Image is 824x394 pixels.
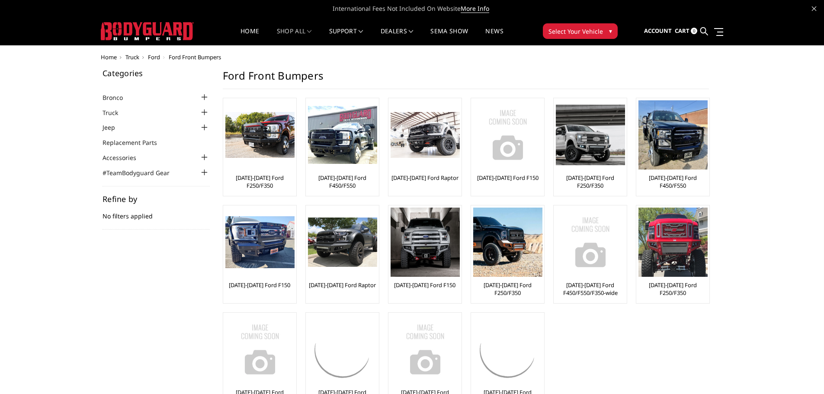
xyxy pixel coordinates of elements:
[101,53,117,61] a: Home
[103,123,126,132] a: Jeep
[473,100,542,170] a: No Image
[391,315,460,384] img: No Image
[225,174,294,189] a: [DATE]-[DATE] Ford F250/F350
[477,174,539,182] a: [DATE]-[DATE] Ford F150
[103,195,210,230] div: No filters applied
[329,28,363,45] a: Support
[125,53,139,61] a: Truck
[473,100,542,170] img: No Image
[309,281,376,289] a: [DATE]-[DATE] Ford Raptor
[308,174,377,189] a: [DATE]-[DATE] Ford F450/F550
[381,28,414,45] a: Dealers
[556,174,625,189] a: [DATE]-[DATE] Ford F250/F350
[103,153,147,162] a: Accessories
[675,19,697,43] a: Cart 0
[638,281,707,297] a: [DATE]-[DATE] Ford F250/F350
[691,28,697,34] span: 0
[609,26,612,35] span: ▾
[644,27,672,35] span: Account
[675,27,689,35] span: Cart
[103,93,134,102] a: Bronco
[391,174,458,182] a: [DATE]-[DATE] Ford Raptor
[548,27,603,36] span: Select Your Vehicle
[473,281,542,297] a: [DATE]-[DATE] Ford F250/F350
[556,208,625,277] img: No Image
[103,69,210,77] h5: Categories
[225,315,295,384] img: No Image
[225,315,294,384] a: No Image
[103,195,210,203] h5: Refine by
[644,19,672,43] a: Account
[148,53,160,61] a: Ford
[485,28,503,45] a: News
[461,4,489,13] a: More Info
[556,281,625,297] a: [DATE]-[DATE] Ford F450/F550/F350-wide
[394,281,455,289] a: [DATE]-[DATE] Ford F150
[223,69,709,89] h1: Ford Front Bumpers
[240,28,259,45] a: Home
[229,281,290,289] a: [DATE]-[DATE] Ford F150
[103,138,168,147] a: Replacement Parts
[169,53,221,61] span: Ford Front Bumpers
[103,168,180,177] a: #TeamBodyguard Gear
[103,108,129,117] a: Truck
[430,28,468,45] a: SEMA Show
[101,22,194,40] img: BODYGUARD BUMPERS
[543,23,618,39] button: Select Your Vehicle
[277,28,312,45] a: shop all
[638,174,707,189] a: [DATE]-[DATE] Ford F450/F550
